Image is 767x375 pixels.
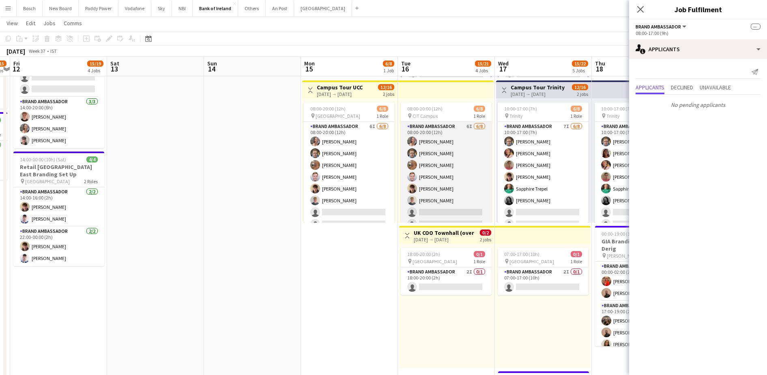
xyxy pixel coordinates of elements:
[570,113,582,119] span: 1 Role
[6,47,25,55] div: [DATE]
[595,122,685,232] app-card-role: Brand Ambassador7I6/810:00-17:00 (7h)[PERSON_NAME][PERSON_NAME][PERSON_NAME][PERSON_NAME]Sapphire...
[413,113,438,119] span: CIT Campus
[118,0,151,16] button: Vodafone
[504,106,537,112] span: 10:00-17:00 (7h)
[109,64,119,74] span: 13
[64,20,82,27] span: Comms
[671,85,693,90] span: Declined
[86,156,98,163] span: 4/4
[571,106,582,112] span: 6/8
[25,178,70,184] span: [GEOGRAPHIC_DATA]
[509,113,523,119] span: Trinity
[310,106,346,112] span: 08:00-20:00 (12h)
[79,0,118,16] button: Paddy Power
[238,0,266,16] button: Others
[511,91,565,97] div: [DATE] → [DATE]
[629,98,767,112] p: No pending applicants
[636,30,761,36] div: 08:00-17:00 (9h)
[595,301,686,364] app-card-role: Brand Ambassador4/417:00-19:00 (2h)[PERSON_NAME][PERSON_NAME][PERSON_NAME]
[383,67,394,74] div: 1 Job
[636,24,688,30] button: Brand Ambassador
[401,248,492,295] app-job-card: 18:00-20:00 (2h)0/1 [GEOGRAPHIC_DATA]1 RoleBrand Ambassador2I0/118:00-20:00 (2h)
[13,187,104,227] app-card-role: Brand Ambassador2/214:00-16:00 (2h)[PERSON_NAME][PERSON_NAME]
[629,39,767,59] div: Applicants
[498,248,589,295] app-job-card: 07:00-17:00 (10h)0/1 [GEOGRAPHIC_DATA]1 RoleBrand Ambassador2I0/107:00-17:00 (10h)
[414,236,474,243] div: [DATE] → [DATE]
[50,48,57,54] div: IST
[304,60,315,67] span: Mon
[401,122,492,232] app-card-role: Brand Ambassador6I6/808:00-20:00 (12h)[PERSON_NAME][PERSON_NAME][PERSON_NAME][PERSON_NAME][PERSON...
[88,67,103,74] div: 4 Jobs
[13,29,104,148] app-job-card: 12:00-21:00 (9h)3/5Virgin Media Cork2 RolesBrand Ambassador3I1A0/212:00-21:00 (9h) Brand Ambassad...
[473,113,485,119] span: 1 Role
[376,113,388,119] span: 1 Role
[377,106,388,112] span: 6/8
[511,84,565,91] h3: Campus Tour Trinity
[400,64,410,74] span: 16
[571,251,582,257] span: 0/1
[601,106,634,112] span: 10:00-17:00 (7h)
[317,91,363,97] div: [DATE] → [DATE]
[572,84,588,90] span: 12/16
[607,253,666,259] span: [PERSON_NAME][GEOGRAPHIC_DATA]
[378,84,394,90] span: 12/16
[316,113,360,119] span: [GEOGRAPHIC_DATA]
[110,60,119,67] span: Sat
[294,0,352,16] button: [GEOGRAPHIC_DATA]
[13,152,104,266] app-job-card: 14:00-00:00 (10h) (Sat)4/4Retail [GEOGRAPHIC_DATA] East Branding Set Up [GEOGRAPHIC_DATA]2 RolesB...
[383,61,394,67] span: 6/8
[401,102,492,223] app-job-card: 08:00-20:00 (12h)6/8 CIT Campus1 RoleBrand Ambassador6I6/808:00-20:00 (12h)[PERSON_NAME][PERSON_N...
[474,106,485,112] span: 6/8
[20,156,66,163] span: 14:00-00:00 (10h) (Sat)
[27,48,47,54] span: Week 37
[595,102,685,223] app-job-card: 10:00-17:00 (7h)6/8 Trinity1 RoleBrand Ambassador7I6/810:00-17:00 (7h)[PERSON_NAME][PERSON_NAME][...
[383,90,394,97] div: 2 jobs
[480,236,491,243] div: 2 jobs
[13,60,20,67] span: Fri
[401,267,492,295] app-card-role: Brand Ambassador2I0/118:00-20:00 (2h)
[504,251,539,257] span: 07:00-17:00 (10h)
[206,64,217,74] span: 14
[473,258,485,264] span: 1 Role
[87,61,103,67] span: 15/19
[26,20,35,27] span: Edit
[595,262,686,301] app-card-role: Brand Ambassador2/200:00-02:00 (2h)[PERSON_NAME][PERSON_NAME]
[595,226,686,346] app-job-card: 00:00-19:00 (19h)6/6GIA Branding Set Up and Derig [PERSON_NAME][GEOGRAPHIC_DATA]2 RolesBrand Amba...
[577,90,588,97] div: 2 jobs
[475,61,491,67] span: 15/21
[498,122,589,232] app-card-role: Brand Ambassador7I6/810:00-17:00 (7h)[PERSON_NAME][PERSON_NAME][PERSON_NAME][PERSON_NAME]Sapphire...
[193,0,238,16] button: Bank of Ireland
[606,113,620,119] span: Trinity
[60,18,85,28] a: Comms
[595,60,605,67] span: Thu
[413,258,457,264] span: [GEOGRAPHIC_DATA]
[572,61,588,67] span: 15/22
[636,85,664,90] span: Applicants
[629,4,767,15] h3: Job Fulfilment
[43,0,79,16] button: New Board
[172,0,193,16] button: NBI
[23,18,39,28] a: Edit
[304,102,395,223] div: 08:00-20:00 (12h)6/8 [GEOGRAPHIC_DATA]1 RoleBrand Ambassador6I6/808:00-20:00 (12h)[PERSON_NAME][P...
[401,60,410,67] span: Tue
[602,231,637,237] span: 00:00-19:00 (19h)
[304,122,395,232] app-card-role: Brand Ambassador6I6/808:00-20:00 (12h)[PERSON_NAME][PERSON_NAME][PERSON_NAME][PERSON_NAME][PERSON...
[13,227,104,266] app-card-role: Brand Ambassador2/222:00-00:00 (2h)[PERSON_NAME][PERSON_NAME]
[6,20,18,27] span: View
[407,251,440,257] span: 18:00-20:00 (2h)
[570,258,582,264] span: 1 Role
[475,67,491,74] div: 4 Jobs
[43,20,56,27] span: Jobs
[3,18,21,28] a: View
[207,60,217,67] span: Sun
[497,64,509,74] span: 17
[498,60,509,67] span: Wed
[317,84,363,91] h3: Campus Tour UCC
